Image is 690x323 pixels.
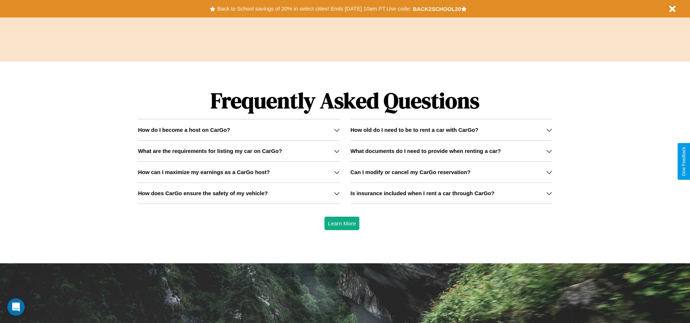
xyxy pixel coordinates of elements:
[138,82,552,119] h1: Frequently Asked Questions
[215,4,412,14] button: Back to School savings of 20% in select cities! Ends [DATE] 10am PT.Use code:
[351,190,495,196] h3: Is insurance included when I rent a car through CarGo?
[413,6,461,12] b: BACK2SCHOOL20
[351,127,479,133] h3: How old do I need to be to rent a car with CarGo?
[138,190,268,196] h3: How does CarGo ensure the safety of my vehicle?
[7,298,25,316] iframe: Intercom live chat
[681,147,686,176] div: Give Feedback
[138,127,230,133] h3: How do I become a host on CarGo?
[324,217,360,230] button: Learn More
[138,148,282,154] h3: What are the requirements for listing my car on CarGo?
[351,169,471,175] h3: Can I modify or cancel my CarGo reservation?
[138,169,270,175] h3: How can I maximize my earnings as a CarGo host?
[351,148,501,154] h3: What documents do I need to provide when renting a car?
